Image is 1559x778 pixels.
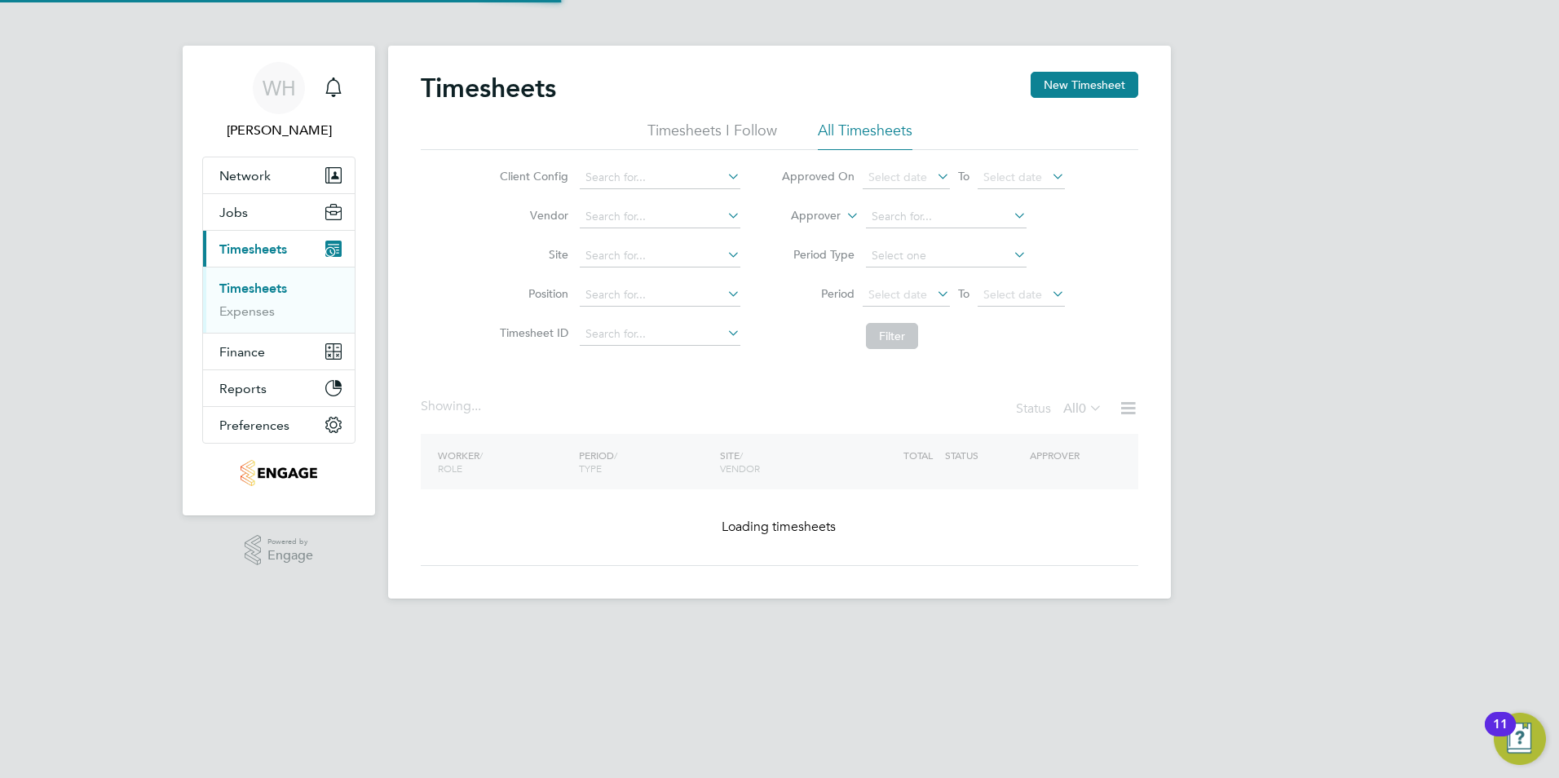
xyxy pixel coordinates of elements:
h2: Timesheets [421,72,556,104]
span: ... [471,398,481,414]
a: Powered byEngage [245,535,314,566]
input: Search for... [580,284,740,307]
a: Go to home page [202,460,356,486]
label: Timesheet ID [495,325,568,340]
div: Timesheets [203,267,355,333]
li: Timesheets I Follow [647,121,777,150]
img: knightwood-logo-retina.png [241,460,316,486]
label: All [1063,400,1102,417]
a: Timesheets [219,281,287,296]
label: Position [495,286,568,301]
span: Jobs [219,205,248,220]
input: Select one [866,245,1027,267]
div: Showing [421,398,484,415]
span: Engage [267,549,313,563]
input: Search for... [580,166,740,189]
input: Search for... [580,323,740,346]
label: Client Config [495,169,568,183]
span: Timesheets [219,241,287,257]
label: Vendor [495,208,568,223]
span: Select date [983,170,1042,184]
span: Select date [868,170,927,184]
span: Finance [219,344,265,360]
span: Preferences [219,418,289,433]
button: New Timesheet [1031,72,1138,98]
button: Timesheets [203,231,355,267]
button: Finance [203,334,355,369]
input: Search for... [866,206,1027,228]
label: Period Type [781,247,855,262]
span: Network [219,168,271,183]
span: To [953,283,974,304]
input: Search for... [580,206,740,228]
span: Reports [219,381,267,396]
div: Status [1016,398,1106,421]
div: 11 [1493,724,1508,745]
a: Expenses [219,303,275,319]
button: Preferences [203,407,355,443]
input: Search for... [580,245,740,267]
label: Site [495,247,568,262]
button: Filter [866,323,918,349]
span: WH [263,77,296,99]
a: WH[PERSON_NAME] [202,62,356,140]
span: Powered by [267,535,313,549]
span: To [953,166,974,187]
button: Reports [203,370,355,406]
button: Jobs [203,194,355,230]
span: 0 [1079,400,1086,417]
span: Select date [868,287,927,302]
button: Open Resource Center, 11 new notifications [1494,713,1546,765]
label: Period [781,286,855,301]
li: All Timesheets [818,121,912,150]
nav: Main navigation [183,46,375,515]
span: Select date [983,287,1042,302]
label: Approved On [781,169,855,183]
span: Will Hiles [202,121,356,140]
label: Approver [767,208,841,224]
button: Network [203,157,355,193]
